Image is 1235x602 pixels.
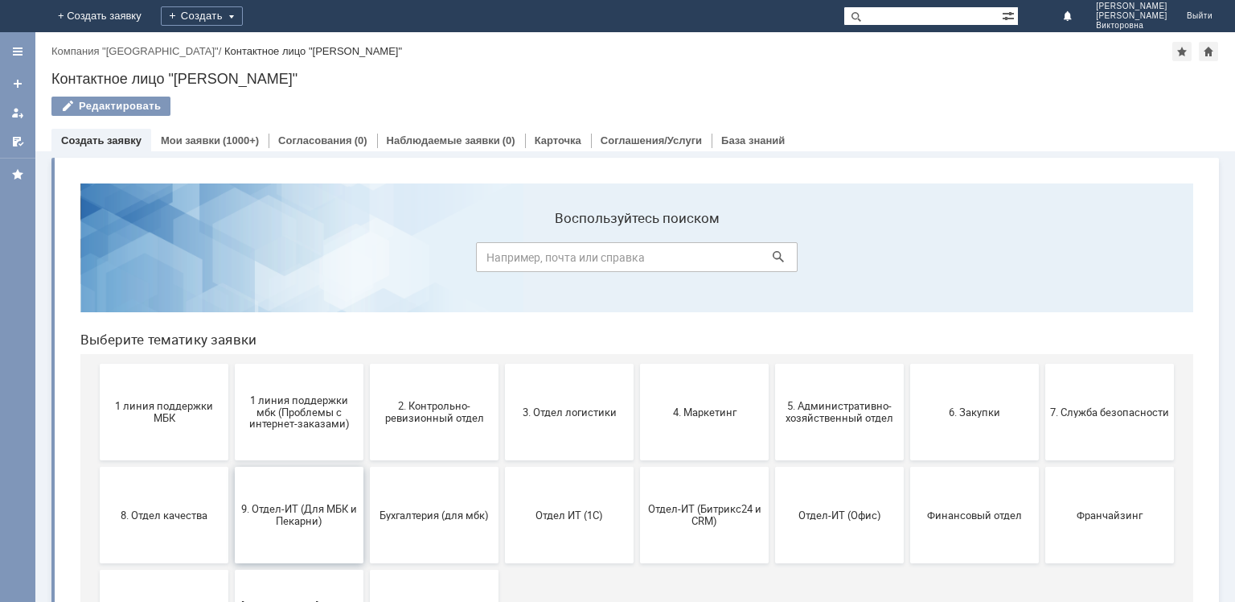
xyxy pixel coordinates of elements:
a: Мои заявки [161,134,220,146]
div: (0) [503,134,515,146]
a: Согласования [278,134,352,146]
button: не актуален [302,399,431,496]
span: Отдел-ИТ (Офис) [712,338,831,350]
span: Отдел ИТ (1С) [442,338,561,350]
span: Расширенный поиск [1002,7,1018,23]
span: Бухгалтерия (для мбк) [307,338,426,350]
a: База знаний [721,134,785,146]
a: Наблюдаемые заявки [387,134,500,146]
button: Это соглашение не активно! [32,399,161,496]
a: Создать заявку [61,134,142,146]
button: 2. Контрольно-ревизионный отдел [302,193,431,290]
div: / [51,45,224,57]
span: 3. Отдел логистики [442,235,561,247]
header: Выберите тематику заявки [13,161,1126,177]
button: 1 линия поддержки мбк (Проблемы с интернет-заказами) [167,193,296,290]
button: 3. Отдел логистики [437,193,566,290]
button: Отдел-ИТ (Битрикс24 и CRM) [572,296,701,393]
span: Финансовый отдел [847,338,966,350]
a: Соглашения/Услуги [601,134,702,146]
span: 1 линия поддержки МБК [37,229,156,254]
input: Например, почта или справка [408,72,730,101]
button: Отдел ИТ (1С) [437,296,566,393]
div: Контактное лицо "[PERSON_NAME]" [224,45,402,57]
span: Викторовна [1096,21,1167,31]
button: Финансовый отдел [843,296,971,393]
span: 1 линия поддержки мбк (Проблемы с интернет-заказами) [172,223,291,259]
button: 8. Отдел качества [32,296,161,393]
button: 4. Маркетинг [572,193,701,290]
label: Воспользуйтесь поиском [408,39,730,56]
button: Отдел-ИТ (Офис) [708,296,836,393]
span: 4. Маркетинг [577,235,696,247]
div: Сделать домашней страницей [1199,42,1218,61]
span: [PERSON_NAME] [1096,11,1167,21]
span: не актуален [307,441,426,453]
div: Создать [161,6,243,26]
button: [PERSON_NAME]. Услуги ИТ для МБК (оформляет L1) [167,399,296,496]
button: 5. Административно-хозяйственный отдел [708,193,836,290]
div: Добавить в избранное [1172,42,1192,61]
span: 8. Отдел качества [37,338,156,350]
div: Контактное лицо "[PERSON_NAME]" [51,71,1219,87]
span: Это соглашение не активно! [37,435,156,460]
span: 5. Административно-хозяйственный отдел [712,229,831,254]
button: 6. Закупки [843,193,971,290]
a: Мои заявки [5,100,31,126]
span: 2. Контрольно-ревизионный отдел [307,229,426,254]
div: (1000+) [223,134,259,146]
a: Карточка [535,134,581,146]
span: 9. Отдел-ИТ (Для МБК и Пекарни) [172,332,291,357]
span: Отдел-ИТ (Битрикс24 и CRM) [577,332,696,357]
span: [PERSON_NAME] [1096,2,1167,11]
button: Бухгалтерия (для мбк) [302,296,431,393]
span: 7. Служба безопасности [983,235,1102,247]
button: Франчайзинг [978,296,1106,393]
span: 6. Закупки [847,235,966,247]
button: 9. Отдел-ИТ (Для МБК и Пекарни) [167,296,296,393]
div: (0) [355,134,367,146]
a: Мои согласования [5,129,31,155]
a: Создать заявку [5,71,31,97]
span: Франчайзинг [983,338,1102,350]
button: 7. Служба безопасности [978,193,1106,290]
span: [PERSON_NAME]. Услуги ИТ для МБК (оформляет L1) [172,429,291,465]
a: Компания "[GEOGRAPHIC_DATA]" [51,45,219,57]
button: 1 линия поддержки МБК [32,193,161,290]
